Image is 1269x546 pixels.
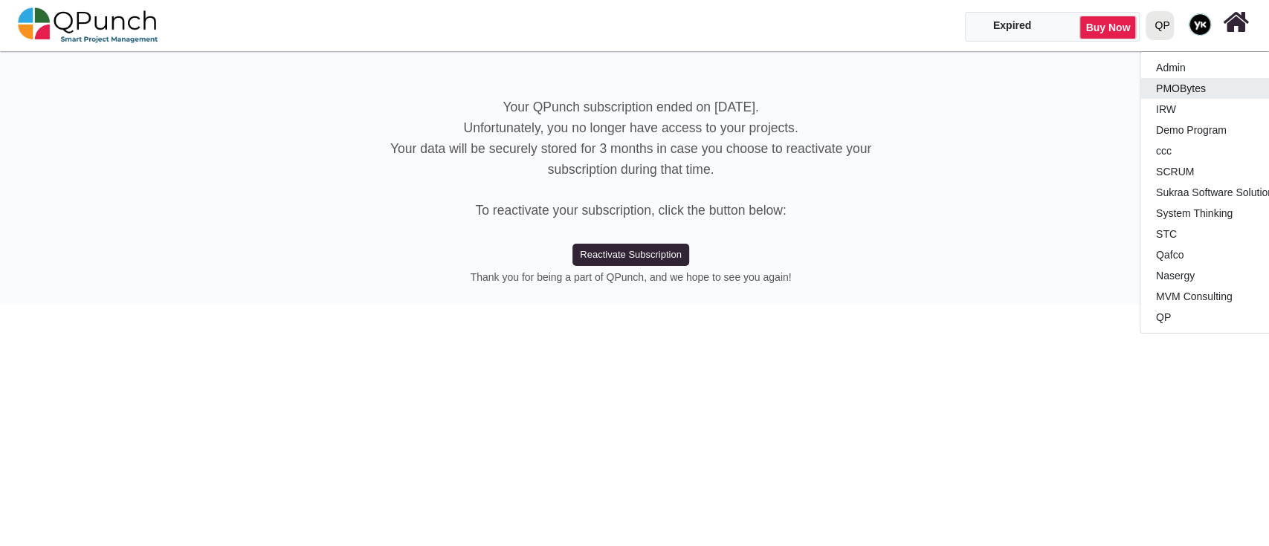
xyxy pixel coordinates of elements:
i: Home [1223,8,1249,36]
h5: Your data will be securely stored for 3 months in case you choose to reactivate your [11,141,1250,157]
a: QP [1140,1,1180,50]
h5: Unfortunately, you no longer have access to your projects. [11,120,1250,136]
button: Reactivate Subscription [572,244,690,266]
a: avatar [1180,1,1220,48]
h5: To reactivate your subscription, click the button below: [11,203,1250,218]
h5: subscription during that time. [11,162,1250,178]
span: Yaasar [1189,13,1211,36]
img: qpunch-sp.fa6292f.png [18,3,158,48]
a: Buy Now [1079,16,1136,39]
span: Expired [993,19,1031,31]
img: avatar [1189,13,1211,36]
h5: Your QPunch subscription ended on [DATE]. [11,100,1250,115]
h6: Thank you for being a part of QPunch, and we hope to see you again! [11,271,1250,284]
div: QP [1155,13,1169,39]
